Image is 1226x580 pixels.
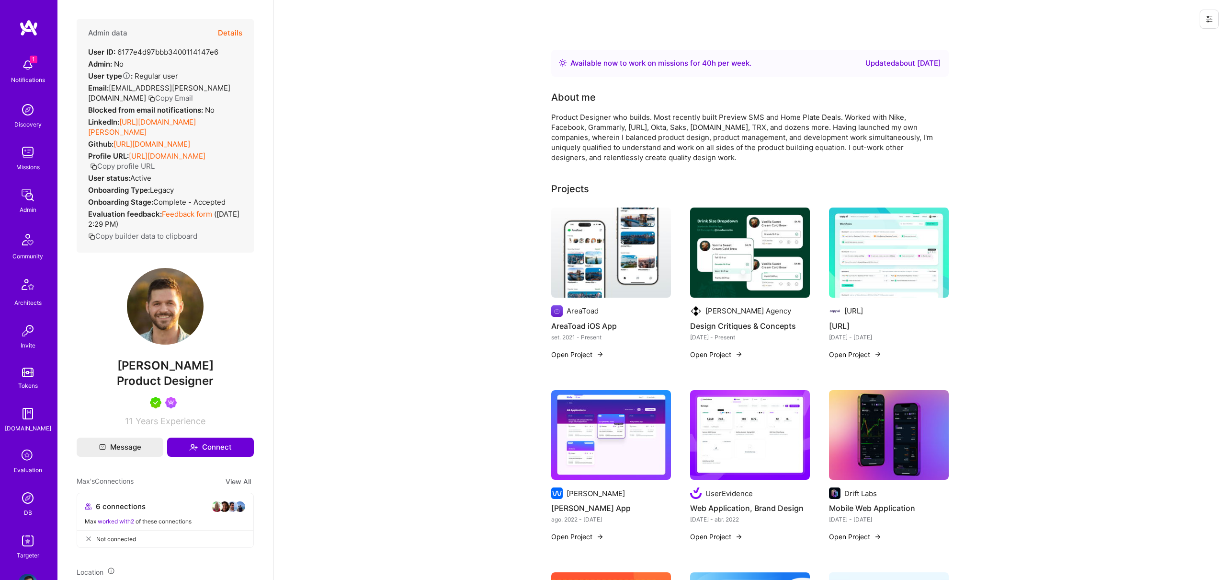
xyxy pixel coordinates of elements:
img: avatar [211,501,223,512]
i: icon CloseGray [85,535,92,543]
img: Company logo [829,305,840,317]
div: Updated about [DATE] [865,58,941,69]
span: 1 [30,56,37,63]
strong: Evaluation feedback: [88,209,162,219]
div: 6177e4d97bbb3400114147e6 [88,47,218,57]
img: Admin Search [18,488,37,508]
h4: Mobile Web Application [829,502,949,514]
img: User Avatar [127,268,204,345]
h4: [PERSON_NAME] App [551,502,671,514]
h4: AreaToad iOS App [551,320,671,332]
img: arrow-right [874,533,882,541]
img: A.Teamer in Residence [150,397,161,408]
img: avatar [219,501,230,512]
strong: User status: [88,174,130,183]
button: Copy builder data to clipboard [88,231,197,241]
div: [DOMAIN_NAME] [5,423,51,433]
button: Open Project [551,349,604,360]
img: logo [19,19,38,36]
span: 6 connections [96,501,146,511]
div: AreaToad [567,306,599,316]
img: Architects [16,275,39,298]
div: Targeter [17,550,39,560]
span: [PERSON_NAME] [77,359,254,373]
div: DB [24,508,32,518]
img: teamwork [18,143,37,162]
img: Company logo [551,305,563,317]
img: Been on Mission [165,397,177,408]
img: Wally Wallet App [551,390,671,480]
strong: User type : [88,71,133,81]
i: icon Copy [148,95,155,102]
div: Missions [16,162,40,172]
span: 11 [125,416,133,426]
img: arrow-right [735,533,743,541]
button: Open Project [690,532,743,542]
strong: User ID: [88,47,115,57]
span: Complete - Accepted [153,197,226,207]
i: icon Copy [88,233,95,240]
div: No [88,105,215,115]
i: icon Copy [90,163,97,170]
i: icon Mail [99,444,106,451]
img: tokens [22,368,34,377]
img: avatar [227,501,238,512]
div: Invite [21,340,35,350]
div: No [88,59,124,69]
button: Open Project [829,349,882,360]
button: 6 connectionsavataravataravataravatarMax worked with2 of these connectionsNot connected [77,493,254,548]
a: [URL][DOMAIN_NAME] [114,139,190,149]
strong: Email: [88,83,109,93]
div: ( [DATE] 2:29 PM ) [88,209,242,229]
i: icon Connect [189,443,198,452]
span: Years Experience [136,416,205,426]
div: Tokens [18,381,38,391]
div: Location [77,567,254,577]
img: arrow-right [735,350,743,358]
button: Copy profile URL [90,161,155,171]
div: [DATE] - abr. 2022 [690,514,810,524]
div: Evaluation [14,465,42,475]
h4: [URL] [829,320,949,332]
button: Message [77,438,163,457]
img: Mobile Web Application [829,390,949,480]
strong: Blocked from email notifications: [88,105,205,115]
strong: Onboarding Stage: [88,197,153,207]
span: 40 [702,58,712,68]
div: About me [551,90,596,104]
button: Details [218,19,242,47]
img: admin teamwork [18,186,37,205]
img: Design Critiques & Concepts [690,208,810,298]
span: Not connected [96,534,136,544]
div: Projects [551,182,589,196]
span: worked with 2 [98,518,134,525]
div: [DATE] - [DATE] [829,514,949,524]
button: Connect [167,438,254,457]
strong: Admin: [88,59,112,69]
a: Feedback form [162,209,212,219]
div: Admin [20,205,36,215]
img: Company logo [551,487,563,499]
a: [URL][DOMAIN_NAME][PERSON_NAME] [88,117,196,137]
h4: Admin data [88,29,127,37]
span: [EMAIL_ADDRESS][PERSON_NAME][DOMAIN_NAME] [88,83,230,103]
div: [PERSON_NAME] Agency [705,306,791,316]
img: Community [16,228,39,251]
div: Product Designer who builds. Most recently built Preview SMS and Home Plate Deals. Worked with Ni... [551,112,934,162]
button: Open Project [690,349,743,360]
img: arrow-right [596,533,604,541]
h4: Web Application, Brand Design [690,502,810,514]
div: Available now to work on missions for h per week . [570,58,751,69]
div: [DATE] - Present [690,332,810,342]
strong: Profile URL: [88,151,129,161]
button: Copy Email [148,93,193,103]
strong: LinkedIn: [88,117,119,127]
img: AreaToad iOS App [551,208,671,298]
span: Max's Connections [77,476,134,487]
img: Company logo [690,487,702,499]
div: UserEvidence [705,488,753,499]
div: set. 2021 - Present [551,332,671,342]
img: discovery [18,100,37,119]
img: guide book [18,404,37,423]
img: arrow-right [596,350,604,358]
